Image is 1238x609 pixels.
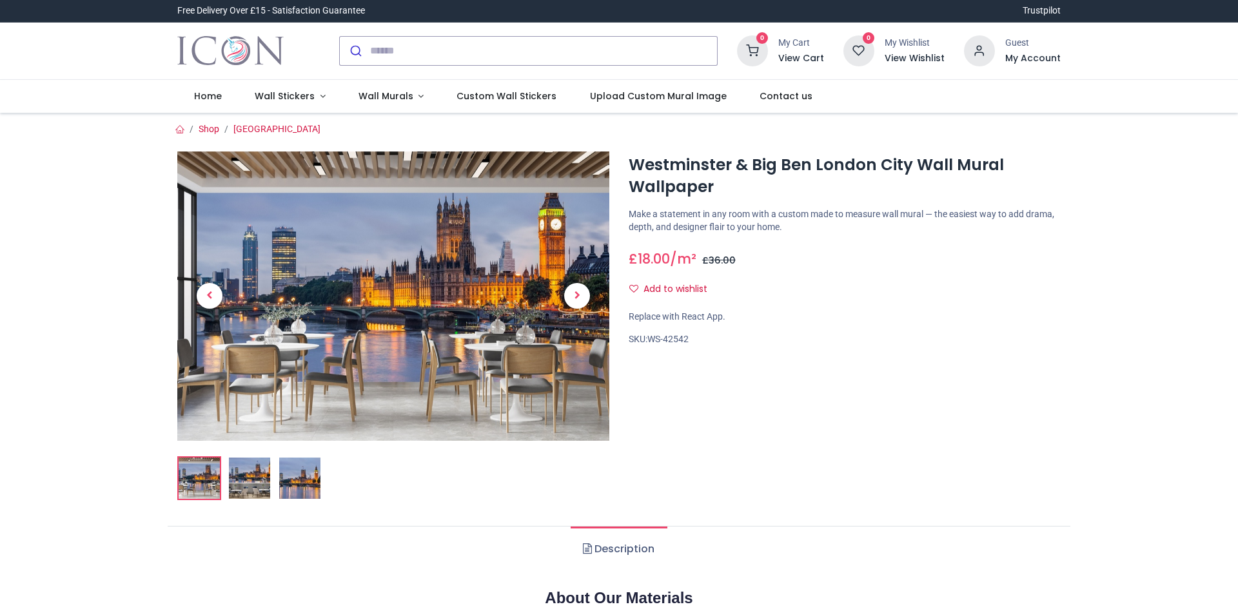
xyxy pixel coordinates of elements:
[629,284,638,293] i: Add to wishlist
[255,90,315,102] span: Wall Stickers
[1023,5,1061,17] a: Trustpilot
[1005,52,1061,65] a: My Account
[457,90,556,102] span: Custom Wall Stickers
[1005,37,1061,50] div: Guest
[177,587,1061,609] h2: About Our Materials
[279,458,320,499] img: WS-42542-03
[737,44,768,55] a: 0
[756,32,769,44] sup: 0
[885,52,945,65] a: View Wishlist
[590,90,727,102] span: Upload Custom Mural Image
[179,458,220,499] img: Westminster & Big Ben London City Wall Mural Wallpaper
[571,527,667,572] a: Description
[629,278,718,300] button: Add to wishlistAdd to wishlist
[197,283,222,309] span: Previous
[670,249,696,268] span: /m²
[359,90,413,102] span: Wall Murals
[702,254,736,267] span: £
[629,208,1061,233] p: Make a statement in any room with a custom made to measure wall mural — the easiest way to add dr...
[229,458,270,499] img: WS-42542-02
[760,90,812,102] span: Contact us
[177,33,284,69] a: Logo of Icon Wall Stickers
[638,249,670,268] span: 18.00
[629,333,1061,346] div: SKU:
[629,154,1061,198] h1: Westminster & Big Ben London City Wall Mural Wallpaper
[194,90,222,102] span: Home
[843,44,874,55] a: 0
[177,33,284,69] img: Icon Wall Stickers
[647,334,689,344] span: WS-42542
[238,80,342,113] a: Wall Stickers
[709,254,736,267] span: 36.00
[545,195,609,397] a: Next
[778,37,824,50] div: My Cart
[629,311,1061,324] div: Replace with React App.
[778,52,824,65] a: View Cart
[340,37,370,65] button: Submit
[233,124,320,134] a: [GEOGRAPHIC_DATA]
[177,151,609,441] img: Westminster & Big Ben London City Wall Mural Wallpaper
[342,80,440,113] a: Wall Murals
[629,249,670,268] span: £
[177,195,242,397] a: Previous
[199,124,219,134] a: Shop
[863,32,875,44] sup: 0
[177,5,365,17] div: Free Delivery Over £15 - Satisfaction Guarantee
[885,37,945,50] div: My Wishlist
[564,283,590,309] span: Next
